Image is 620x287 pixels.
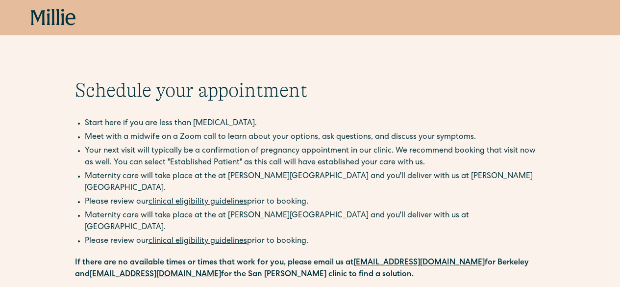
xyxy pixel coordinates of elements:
li: Meet with a midwife on a Zoom call to learn about your options, ask questions, and discuss your s... [85,131,546,143]
h1: Schedule your appointment [75,78,546,102]
a: clinical eligibility guidelines [149,198,247,206]
li: Maternity care will take place at the at [PERSON_NAME][GEOGRAPHIC_DATA] and you'll deliver with u... [85,171,546,194]
strong: for the San [PERSON_NAME] clinic to find a solution. [221,271,414,279]
li: Start here if you are less than [MEDICAL_DATA]. [85,118,546,130]
a: [EMAIL_ADDRESS][DOMAIN_NAME] [90,271,221,279]
li: Maternity care will take place at the at [PERSON_NAME][GEOGRAPHIC_DATA] and you'll deliver with u... [85,210,546,234]
strong: If there are no available times or times that work for you, please email us at [75,259,353,267]
li: Please review our prior to booking. [85,196,546,208]
a: clinical eligibility guidelines [149,237,247,245]
li: Your next visit will typically be a confirmation of pregnancy appointment in our clinic. We recom... [85,145,546,169]
li: Please review our prior to booking. [85,235,546,247]
a: [EMAIL_ADDRESS][DOMAIN_NAME] [353,259,485,267]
